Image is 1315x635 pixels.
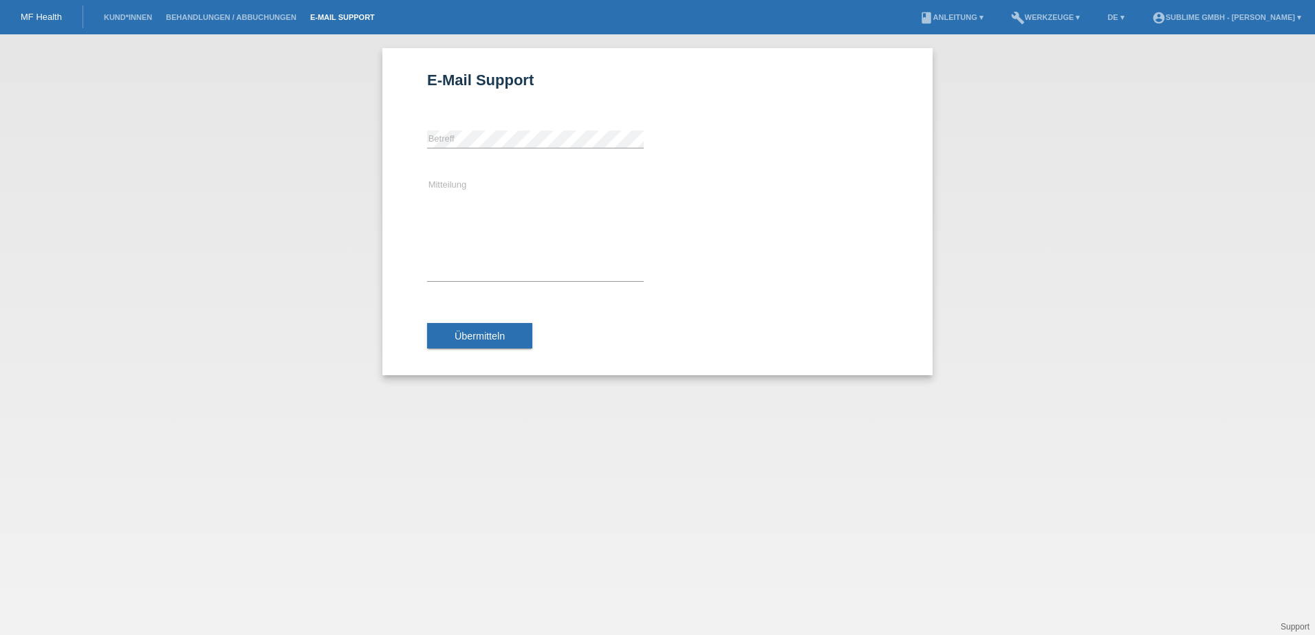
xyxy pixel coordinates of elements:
a: MF Health [21,12,62,22]
a: Behandlungen / Abbuchungen [159,13,303,21]
a: buildWerkzeuge ▾ [1004,13,1087,21]
a: Kund*innen [97,13,159,21]
button: Übermitteln [427,323,532,349]
i: account_circle [1152,11,1166,25]
i: book [920,11,933,25]
span: Übermitteln [455,331,505,342]
i: build [1011,11,1025,25]
a: DE ▾ [1100,13,1131,21]
h1: E-Mail Support [427,71,888,89]
a: account_circleSublime GmbH - [PERSON_NAME] ▾ [1145,13,1308,21]
a: bookAnleitung ▾ [913,13,990,21]
a: E-Mail Support [303,13,382,21]
a: Support [1281,622,1309,632]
